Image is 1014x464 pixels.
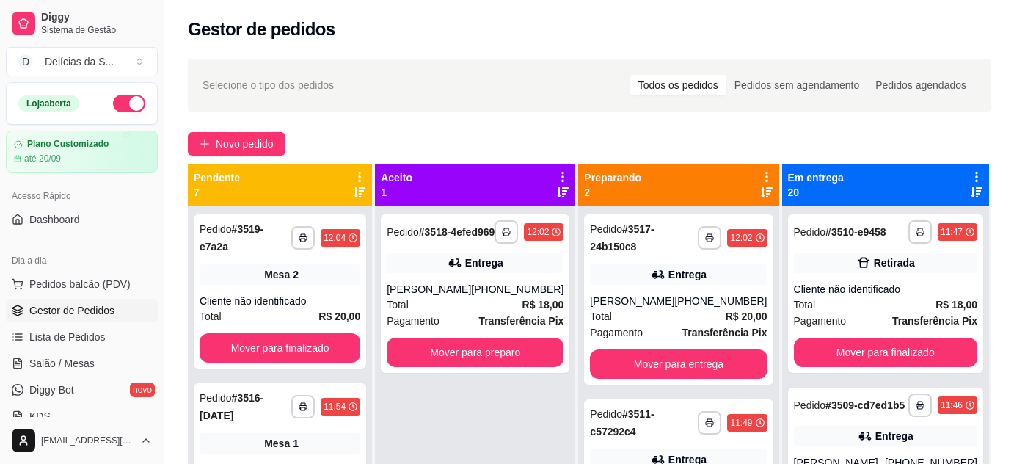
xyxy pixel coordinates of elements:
span: Pedido [387,226,419,238]
strong: Transferência Pix [892,315,977,327]
strong: # 3510-e9458 [825,226,886,238]
a: Diggy Botnovo [6,378,158,402]
span: D [18,54,33,69]
button: Pedidos balcão (PDV) [6,272,158,296]
div: Cliente não identificado [200,294,360,308]
button: Mover para entrega [590,349,767,379]
div: 1 [293,436,299,451]
span: KDS [29,409,51,424]
span: Lista de Pedidos [29,330,106,344]
p: Em entrega [788,170,844,185]
a: KDS [6,405,158,428]
article: até 20/09 [24,153,61,164]
a: DiggySistema de Gestão [6,6,158,41]
span: Pedido [200,392,232,404]
p: 7 [194,185,240,200]
span: Mesa [264,436,290,451]
div: Pedidos sem agendamento [726,75,867,95]
span: Pagamento [590,325,643,341]
span: Dashboard [29,212,80,227]
span: Pagamento [387,313,439,329]
a: Gestor de Pedidos [6,299,158,322]
span: Pagamento [794,313,847,329]
div: 11:47 [941,226,963,238]
span: Novo pedido [216,136,274,152]
div: [PHONE_NUMBER] [471,282,563,297]
div: Loja aberta [18,95,79,112]
div: 12:02 [527,226,549,238]
span: Pedido [590,408,622,420]
strong: R$ 20,00 [318,311,360,322]
strong: Transferência Pix [682,327,767,338]
a: Salão / Mesas [6,352,158,375]
button: Mover para finalizado [794,338,977,367]
button: [EMAIL_ADDRESS][DOMAIN_NAME] [6,423,158,458]
button: Mover para finalizado [200,333,360,363]
span: Salão / Mesas [29,356,95,371]
button: Alterar Status [113,95,145,112]
span: Pedido [794,226,826,238]
p: Preparando [584,170,641,185]
p: Pendente [194,170,240,185]
strong: R$ 20,00 [726,311,767,322]
span: [EMAIL_ADDRESS][DOMAIN_NAME] [41,435,134,446]
div: [PHONE_NUMBER] [674,294,767,308]
span: Pedido [590,223,622,235]
div: 12:02 [730,232,752,244]
div: Entrega [668,267,707,282]
p: Aceito [381,170,412,185]
strong: R$ 18,00 [935,299,977,311]
span: Total [387,297,409,313]
div: Cliente não identificado [794,282,977,297]
span: Sistema de Gestão [41,24,152,36]
button: Mover para preparo [387,338,563,367]
strong: # 3519-e7a2a [200,223,263,253]
span: plus [200,139,210,149]
p: 2 [584,185,641,200]
span: Pedido [200,223,232,235]
div: Dia a dia [6,249,158,272]
strong: R$ 18,00 [522,299,564,311]
a: Dashboard [6,208,158,231]
strong: # 3509-cd7ed1b5 [825,399,905,411]
span: Selecione o tipo dos pedidos [203,77,334,93]
span: Total [794,297,816,313]
div: 11:49 [730,417,752,429]
strong: # 3518-4efed969 [419,226,495,238]
div: Entrega [465,255,503,270]
div: Acesso Rápido [6,184,158,208]
p: 20 [788,185,844,200]
span: Diggy [41,11,152,24]
span: Gestor de Pedidos [29,303,114,318]
div: [PERSON_NAME] [387,282,471,297]
div: 2 [293,267,299,282]
div: 11:46 [941,399,963,411]
span: Diggy Bot [29,383,74,397]
div: Delícias da S ... [45,54,114,69]
strong: # 3511-c57292c4 [590,408,654,438]
div: Pedidos agendados [867,75,974,95]
strong: # 3517-24b150c8 [590,223,654,253]
a: Plano Customizadoaté 20/09 [6,131,158,173]
strong: # 3516-[DATE] [200,392,263,421]
article: Plano Customizado [27,139,109,150]
div: Entrega [875,429,913,443]
div: 11:54 [324,401,346,413]
a: Lista de Pedidos [6,325,158,349]
span: Total [200,308,222,325]
p: 1 [381,185,412,200]
span: Mesa [264,267,290,282]
span: Pedidos balcão (PDV) [29,277,131,291]
button: Novo pedido [188,132,285,156]
strong: Transferência Pix [478,315,563,327]
span: Total [590,308,612,325]
h2: Gestor de pedidos [188,18,335,41]
button: Select a team [6,47,158,76]
span: Pedido [794,399,826,411]
div: 12:04 [324,232,346,244]
div: Retirada [874,255,915,270]
div: [PERSON_NAME] [590,294,674,308]
div: Todos os pedidos [630,75,726,95]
